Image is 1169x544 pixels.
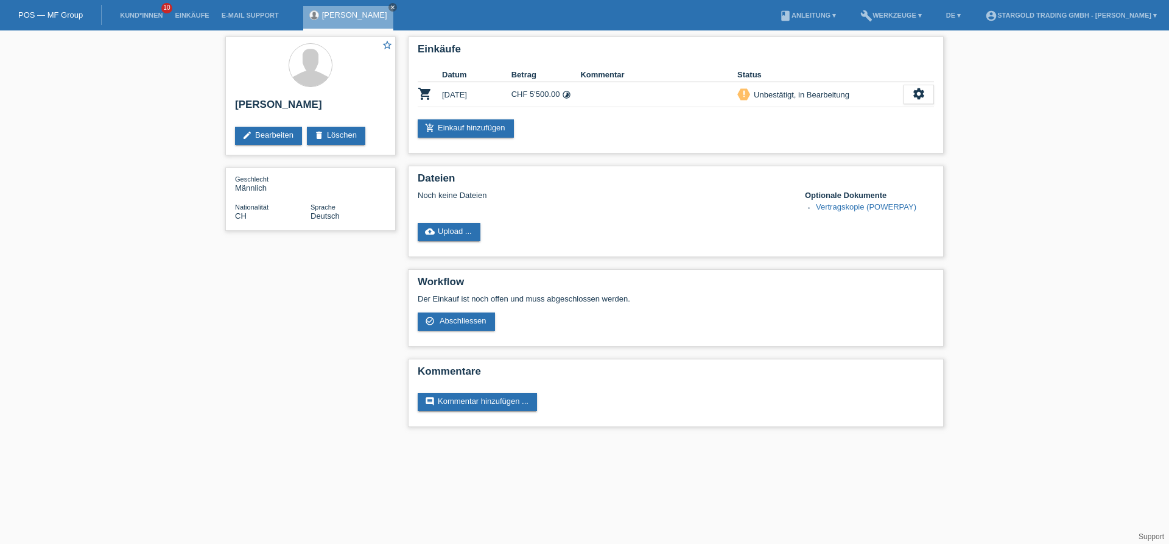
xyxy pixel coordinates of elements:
[390,4,396,10] i: close
[418,313,495,331] a: check_circle_outline Abschliessen
[442,82,511,107] td: [DATE]
[425,227,435,236] i: cloud_upload
[442,68,511,82] th: Datum
[425,123,435,133] i: add_shopping_cart
[307,127,365,145] a: deleteLöschen
[1139,532,1164,541] a: Support
[235,174,311,193] div: Männlich
[979,12,1163,19] a: account_circleStargold Trading GmbH - [PERSON_NAME] ▾
[169,12,215,19] a: Einkäufe
[562,90,571,99] i: Fixe Raten (48 Raten)
[740,90,748,98] i: priority_high
[311,203,335,211] span: Sprache
[216,12,285,19] a: E-Mail Support
[382,40,393,52] a: star_border
[425,316,435,326] i: check_circle_outline
[242,130,252,140] i: edit
[816,202,916,211] a: Vertragskopie (POWERPAY)
[440,316,486,325] span: Abschliessen
[388,3,397,12] a: close
[854,12,928,19] a: buildWerkzeuge ▾
[235,203,269,211] span: Nationalität
[580,68,737,82] th: Kommentar
[511,68,581,82] th: Betrag
[418,366,934,384] h2: Kommentare
[418,276,934,294] h2: Workflow
[418,119,514,138] a: add_shopping_cartEinkauf hinzufügen
[779,10,792,22] i: book
[511,82,581,107] td: CHF 5'500.00
[322,10,387,19] a: [PERSON_NAME]
[235,175,269,183] span: Geschlecht
[805,191,934,200] h4: Optionale Dokumente
[418,43,934,62] h2: Einkäufe
[418,191,790,200] div: Noch keine Dateien
[773,12,842,19] a: bookAnleitung ▾
[418,172,934,191] h2: Dateien
[314,130,324,140] i: delete
[737,68,904,82] th: Status
[418,223,480,241] a: cloud_uploadUpload ...
[860,10,872,22] i: build
[912,87,925,101] i: settings
[940,12,967,19] a: DE ▾
[311,211,340,221] span: Deutsch
[114,12,169,19] a: Kund*innen
[985,10,997,22] i: account_circle
[418,87,432,101] i: POSP00027338
[382,40,393,51] i: star_border
[418,294,934,303] p: Der Einkauf ist noch offen und muss abgeschlossen werden.
[418,393,537,411] a: commentKommentar hinzufügen ...
[161,3,172,13] span: 10
[235,211,247,221] span: Schweiz
[18,10,83,19] a: POS — MF Group
[425,397,435,406] i: comment
[750,88,849,101] div: Unbestätigt, in Bearbeitung
[235,127,302,145] a: editBearbeiten
[235,99,386,117] h2: [PERSON_NAME]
